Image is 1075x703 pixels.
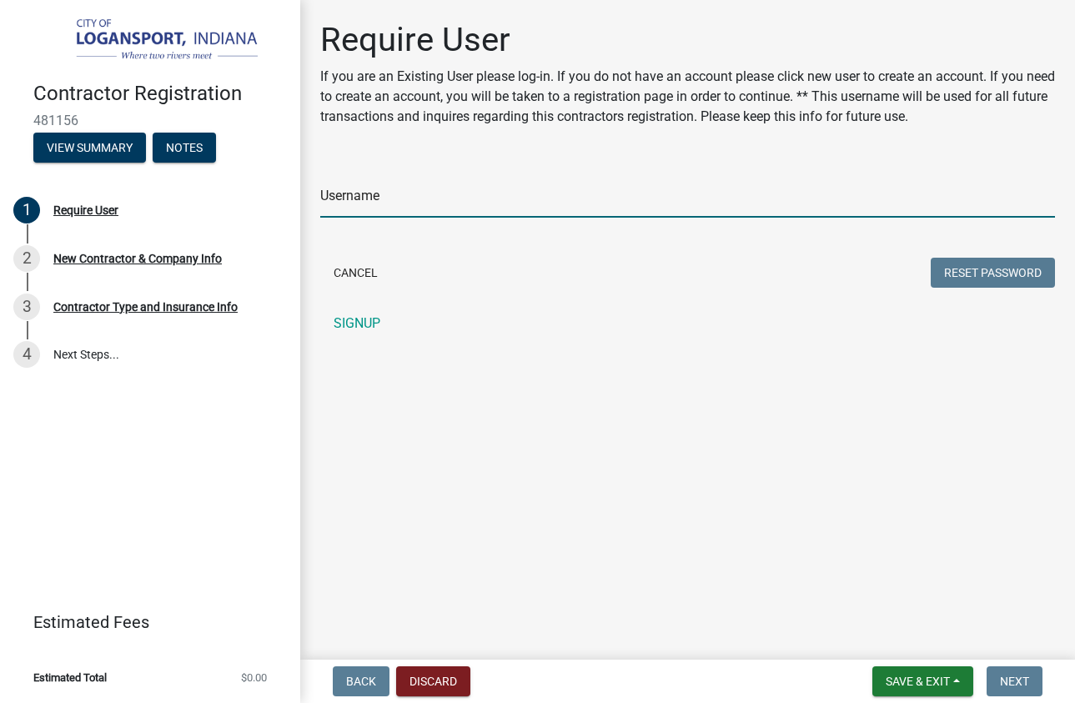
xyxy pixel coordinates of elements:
[931,258,1055,288] button: Reset Password
[153,133,216,163] button: Notes
[13,605,274,639] a: Estimated Fees
[320,20,1055,60] h1: Require User
[33,133,146,163] button: View Summary
[320,307,1055,340] a: SIGNUP
[13,197,40,223] div: 1
[53,204,118,216] div: Require User
[320,258,391,288] button: Cancel
[13,341,40,368] div: 4
[1000,675,1029,688] span: Next
[320,67,1055,127] p: If you are an Existing User please log-in. If you do not have an account please click new user to...
[33,113,267,128] span: 481156
[33,672,107,683] span: Estimated Total
[346,675,376,688] span: Back
[13,294,40,320] div: 3
[396,666,470,696] button: Discard
[13,245,40,272] div: 2
[33,82,287,106] h4: Contractor Registration
[241,672,267,683] span: $0.00
[333,666,389,696] button: Back
[53,253,222,264] div: New Contractor & Company Info
[153,142,216,155] wm-modal-confirm: Notes
[872,666,973,696] button: Save & Exit
[886,675,950,688] span: Save & Exit
[33,142,146,155] wm-modal-confirm: Summary
[33,18,274,64] img: City of Logansport, Indiana
[987,666,1042,696] button: Next
[53,301,238,313] div: Contractor Type and Insurance Info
